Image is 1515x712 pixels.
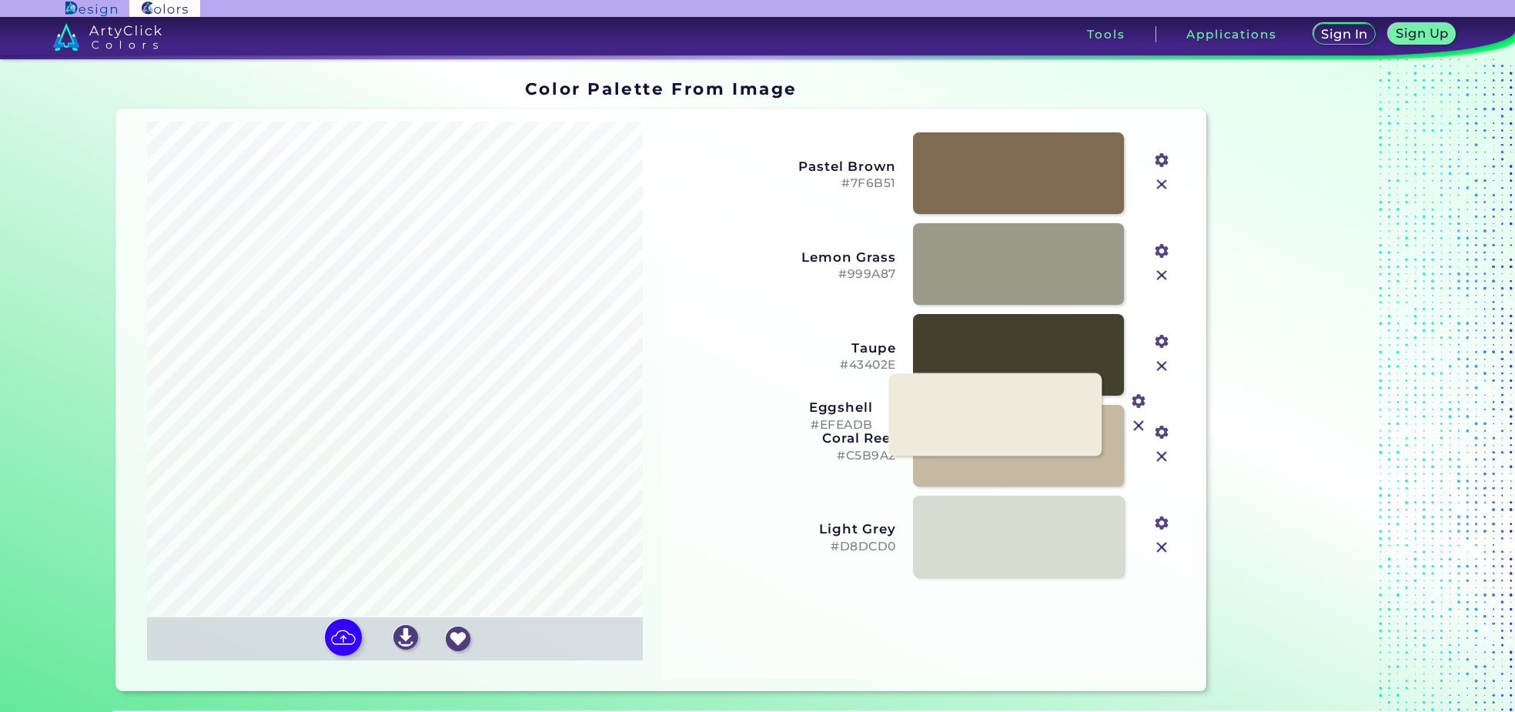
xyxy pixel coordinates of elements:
[53,23,162,51] img: logo_artyclick_colors_white.svg
[650,399,873,415] h3: Eggshell
[393,625,418,650] img: icon_download_white.svg
[1152,266,1172,286] img: icon_close.svg
[1087,28,1125,40] h3: Tools
[674,540,896,554] h5: #D8DCD0
[1129,416,1149,436] img: icon_close.svg
[1186,28,1276,40] h3: Applications
[674,340,896,356] h3: Taupe
[325,619,362,656] img: icon picture
[1316,25,1373,44] a: Sign In
[674,521,896,537] h3: Light Grey
[1152,537,1172,557] img: icon_close.svg
[446,627,470,651] img: icon_favourite_white.svg
[65,2,117,16] img: ArtyClick Design logo
[1323,28,1365,40] h5: Sign In
[1398,28,1446,39] h5: Sign Up
[674,159,896,174] h3: Pastel Brown
[674,358,896,373] h5: #43402E
[1152,356,1172,376] img: icon_close.svg
[674,176,896,191] h5: #7F6B51
[674,249,896,265] h3: Lemon Grass
[1152,175,1172,195] img: icon_close.svg
[1212,73,1405,697] iframe: Advertisement
[650,418,873,433] h5: #EFEADB
[674,267,896,282] h5: #999A87
[525,77,798,100] h1: Color Palette From Image
[1392,25,1453,44] a: Sign Up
